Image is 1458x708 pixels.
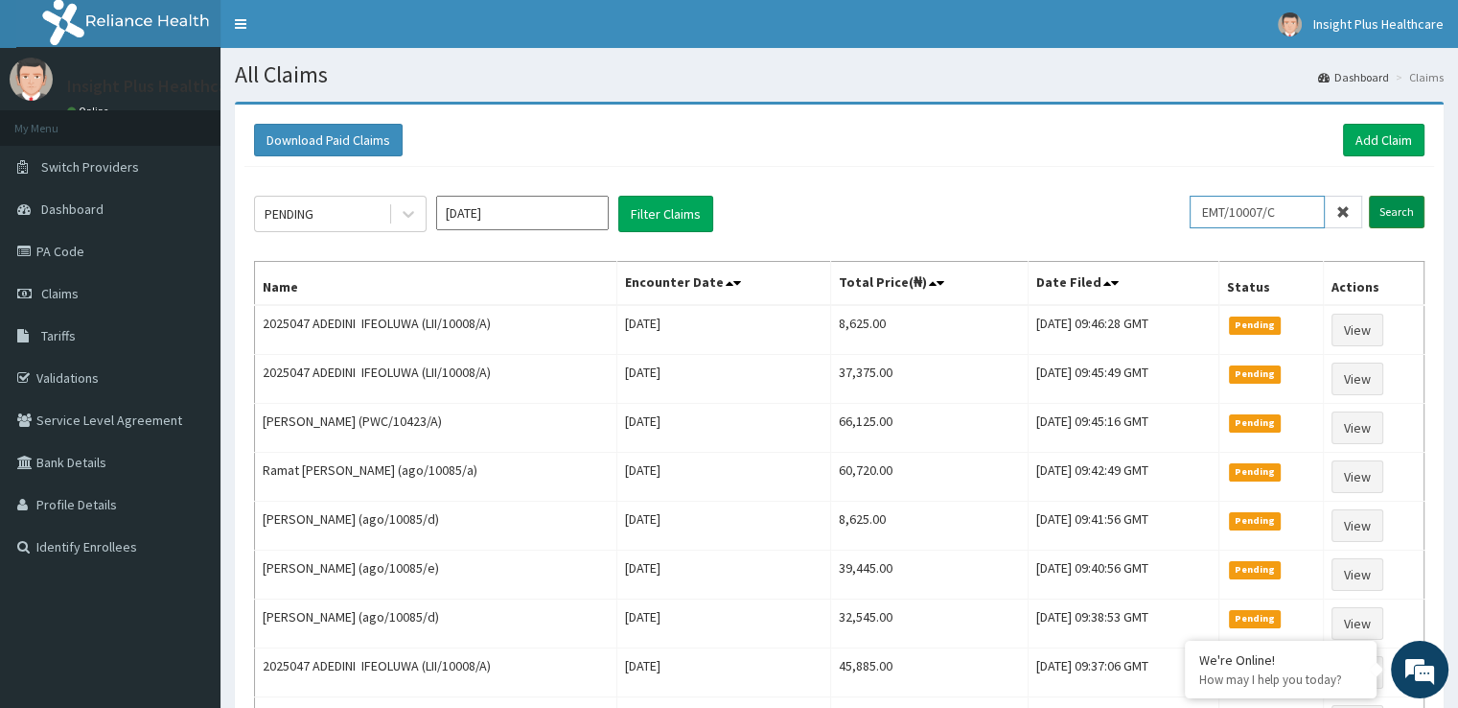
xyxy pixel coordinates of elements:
[617,453,830,502] td: [DATE]
[1229,414,1282,432] span: Pending
[67,105,113,118] a: Online
[617,649,830,697] td: [DATE]
[1278,12,1302,36] img: User Image
[255,649,617,697] td: 2025047 ADEDINI IFEOLUWA (LII/10008/A)
[255,404,617,453] td: [PERSON_NAME] (PWC/10423/A)
[617,502,830,551] td: [DATE]
[617,600,830,649] td: [DATE]
[1028,404,1218,453] td: [DATE] 09:45:16 GMT
[41,285,79,302] span: Claims
[255,600,617,649] td: [PERSON_NAME] (ago/10085/d)
[617,305,830,355] td: [DATE]
[1028,262,1218,306] th: Date Filed
[617,355,830,404] td: [DATE]
[830,502,1028,551] td: 8,625.00
[41,201,104,218] span: Dashboard
[1331,607,1383,640] a: View
[255,551,617,600] td: [PERSON_NAME] (ago/10085/e)
[265,204,313,224] div: PENDING
[1331,314,1383,346] a: View
[830,404,1028,453] td: 66,125.00
[1229,317,1282,334] span: Pending
[1229,463,1282,481] span: Pending
[1331,460,1383,493] a: View
[830,262,1028,306] th: Total Price(₦)
[1199,651,1362,669] div: We're Online!
[1369,196,1424,228] input: Search
[1313,15,1444,33] span: Insight Plus Healthcare
[255,502,617,551] td: [PERSON_NAME] (ago/10085/d)
[1218,262,1323,306] th: Status
[1331,558,1383,591] a: View
[255,453,617,502] td: Ramat [PERSON_NAME] (ago/10085/a)
[254,124,403,156] button: Download Paid Claims
[1028,355,1218,404] td: [DATE] 09:45:49 GMT
[617,551,830,600] td: [DATE]
[436,196,609,230] input: Select Month and Year
[1229,610,1282,627] span: Pending
[1343,124,1424,156] a: Add Claim
[1190,196,1325,228] input: Search by HMO ID
[1028,502,1218,551] td: [DATE] 09:41:56 GMT
[1323,262,1423,306] th: Actions
[1028,453,1218,502] td: [DATE] 09:42:49 GMT
[1028,551,1218,600] td: [DATE] 09:40:56 GMT
[41,158,139,176] span: Switch Providers
[1391,69,1444,85] li: Claims
[1199,672,1362,688] p: How may I help you today?
[1028,305,1218,355] td: [DATE] 09:46:28 GMT
[41,327,76,344] span: Tariffs
[1028,600,1218,649] td: [DATE] 09:38:53 GMT
[1229,512,1282,530] span: Pending
[830,600,1028,649] td: 32,545.00
[830,453,1028,502] td: 60,720.00
[830,305,1028,355] td: 8,625.00
[830,551,1028,600] td: 39,445.00
[830,649,1028,697] td: 45,885.00
[617,262,830,306] th: Encounter Date
[1229,366,1282,383] span: Pending
[830,355,1028,404] td: 37,375.00
[618,196,713,232] button: Filter Claims
[235,62,1444,87] h1: All Claims
[1028,649,1218,697] td: [DATE] 09:37:06 GMT
[10,58,53,101] img: User Image
[1331,509,1383,542] a: View
[255,262,617,306] th: Name
[67,78,243,95] p: Insight Plus Healthcare
[1331,363,1383,395] a: View
[617,404,830,453] td: [DATE]
[255,355,617,404] td: 2025047 ADEDINI IFEOLUWA (LII/10008/A)
[1331,412,1383,444] a: View
[1229,561,1282,578] span: Pending
[255,305,617,355] td: 2025047 ADEDINI IFEOLUWA (LII/10008/A)
[1318,69,1389,85] a: Dashboard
